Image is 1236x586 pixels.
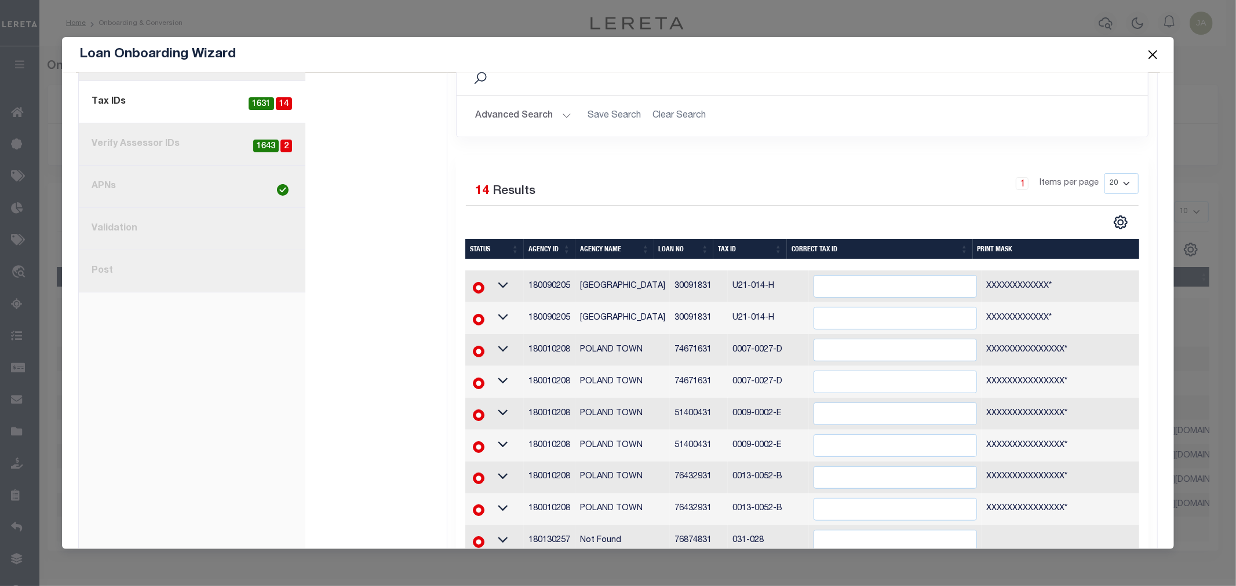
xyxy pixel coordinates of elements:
[524,366,575,398] td: 180010208
[982,366,1146,398] td: XXXXXXXXXXXXXXX*
[575,239,654,259] th: Agency Name: activate to sort column ascending
[728,366,809,398] td: 0007-0027-D
[1016,177,1029,190] a: 1
[253,140,279,153] span: 1643
[575,493,670,525] td: POLAND TOWN
[475,105,571,127] button: Advanced Search
[670,366,728,398] td: 74671631
[654,239,714,259] th: Loan No: activate to sort column ascending
[670,525,728,557] td: 76874831
[276,97,292,111] span: 14
[524,239,575,259] th: Agency ID: activate to sort column ascending
[713,239,787,259] th: Tax ID: activate to sort column ascending
[575,366,670,398] td: POLAND TOWN
[670,302,728,334] td: 30091831
[524,334,575,366] td: 180010208
[524,462,575,493] td: 180010208
[670,493,728,525] td: 76432931
[670,398,728,430] td: 51400431
[728,462,809,493] td: 0013-0052-B
[973,239,1146,259] th: Print Mask
[575,462,670,493] td: POLAND TOWN
[465,239,524,259] th: Status: activate to sort column ascending
[575,525,670,557] td: Not Found
[524,270,575,302] td: 180090205
[670,270,728,302] td: 30091831
[524,525,575,557] td: 180130257
[787,239,973,259] th: Correct Tax ID: activate to sort column ascending
[575,270,670,302] td: [GEOGRAPHIC_DATA]
[728,334,809,366] td: 0007-0027-D
[575,334,670,366] td: POLAND TOWN
[524,398,575,430] td: 180010208
[728,302,809,334] td: U21-014-H
[670,462,728,493] td: 76432931
[1040,177,1099,190] span: Items per page
[982,398,1146,430] td: XXXXXXXXXXXXXXX*
[524,430,575,462] td: 180010208
[982,270,1146,302] td: XXXXXXXXXXXX*
[249,97,274,111] span: 1631
[79,81,305,123] a: Tax IDs141631
[728,398,809,430] td: 0009-0002-E
[575,430,670,462] td: POLAND TOWN
[79,208,305,250] a: Validation
[982,430,1146,462] td: XXXXXXXXXXXXXXX*
[575,398,670,430] td: POLAND TOWN
[280,140,292,153] span: 2
[575,302,670,334] td: [GEOGRAPHIC_DATA]
[670,334,728,366] td: 74671631
[524,302,575,334] td: 180090205
[277,184,289,196] img: check-icon-green.svg
[524,493,575,525] td: 180010208
[982,334,1146,366] td: XXXXXXXXXXXXXXX*
[728,525,809,557] td: 031-028
[728,270,809,302] td: U21-014-H
[79,46,236,63] h5: Loan Onboarding Wizard
[475,185,489,197] span: 14
[1145,47,1160,62] button: Close
[982,462,1146,493] td: XXXXXXXXXXXXXXX*
[982,302,1146,334] td: XXXXXXXXXXXX*
[728,430,809,462] td: 0009-0002-E
[79,250,305,292] a: Post
[728,493,809,525] td: 0013-0052-B
[493,182,535,201] label: Results
[982,493,1146,525] td: XXXXXXXXXXXXXXX*
[79,123,305,166] a: Verify Assessor IDs21643
[670,430,728,462] td: 51400431
[79,166,305,208] a: APNs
